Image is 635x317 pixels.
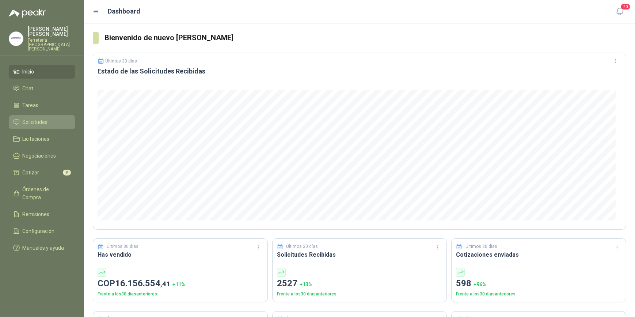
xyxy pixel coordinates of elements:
[613,5,626,18] button: 20
[23,68,34,76] span: Inicio
[9,241,75,255] a: Manuales y ayuda
[9,32,23,46] img: Company Logo
[106,59,137,64] p: Últimos 30 días
[104,32,626,44] h3: Bienvenido de nuevo [PERSON_NAME]
[277,250,442,259] h3: Solicitudes Recibidas
[63,170,71,176] span: 9
[107,243,139,250] p: Últimos 30 días
[160,280,170,288] span: ,41
[23,227,55,235] span: Configuración
[277,291,442,298] p: Frente a los 30 días anteriores
[172,282,185,287] span: + 11 %
[115,278,170,288] span: 16.156.554
[9,82,75,95] a: Chat
[9,224,75,238] a: Configuración
[23,135,50,143] span: Licitaciones
[465,243,497,250] p: Últimos 30 días
[9,166,75,180] a: Cotizar9
[9,9,46,18] img: Logo peakr
[23,152,56,160] span: Negociaciones
[98,67,621,76] h3: Estado de las Solicitudes Recibidas
[9,115,75,129] a: Solicitudes
[9,149,75,163] a: Negociaciones
[23,84,34,93] span: Chat
[474,282,486,287] span: + 96 %
[23,101,39,109] span: Tareas
[277,277,442,291] p: 2527
[9,207,75,221] a: Remisiones
[108,6,141,16] h1: Dashboard
[456,277,621,291] p: 598
[28,26,75,37] p: [PERSON_NAME] [PERSON_NAME]
[620,3,631,10] span: 20
[98,291,263,298] p: Frente a los 30 días anteriores
[23,169,39,177] span: Cotizar
[23,244,64,252] span: Manuales y ayuda
[9,65,75,79] a: Inicio
[23,118,48,126] span: Solicitudes
[98,277,263,291] p: COP
[9,98,75,112] a: Tareas
[286,243,318,250] p: Últimos 30 días
[23,185,68,201] span: Órdenes de Compra
[9,182,75,204] a: Órdenes de Compra
[300,282,312,287] span: + 13 %
[23,210,50,218] span: Remisiones
[456,291,621,298] p: Frente a los 30 días anteriores
[98,250,263,259] h3: Has vendido
[456,250,621,259] h3: Cotizaciones enviadas
[28,38,75,51] p: Ferretería [GEOGRAPHIC_DATA][PERSON_NAME]
[9,132,75,146] a: Licitaciones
